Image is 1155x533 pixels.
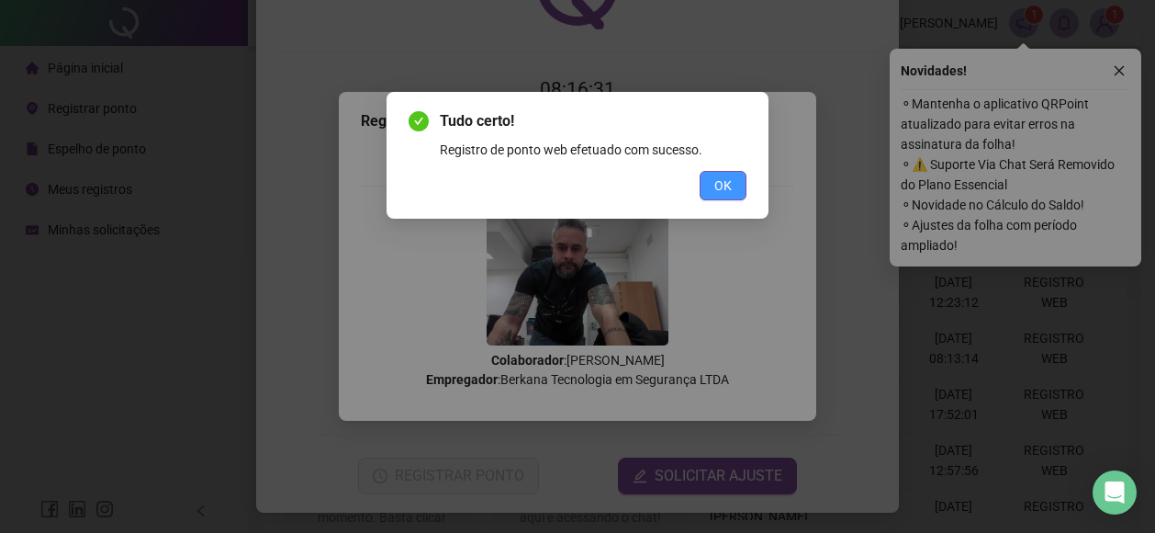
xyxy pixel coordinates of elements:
span: OK [714,176,732,196]
div: Open Intercom Messenger [1093,471,1137,515]
button: OK [700,171,746,200]
div: Registro de ponto web efetuado com sucesso. [440,140,746,160]
span: check-circle [409,111,429,131]
span: Tudo certo! [440,110,746,132]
